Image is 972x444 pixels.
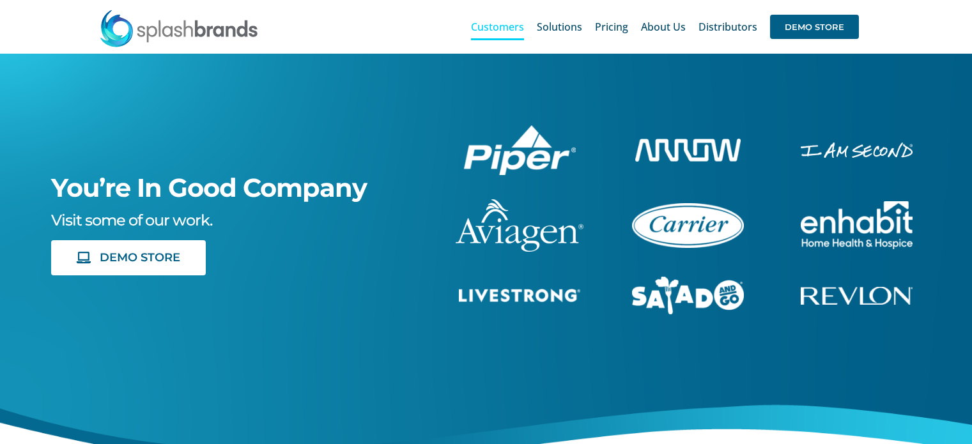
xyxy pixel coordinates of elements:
[801,199,913,213] a: enhabit-stacked-white
[635,139,741,161] img: Arrow Store
[595,22,628,32] span: Pricing
[464,123,576,137] a: piper-White
[51,172,367,203] span: You’re In Good Company
[459,287,580,301] a: livestrong-5E-website
[632,201,744,215] a: carrier-1B
[632,275,744,289] a: sng-1C
[801,201,913,249] img: Enhabit Gear Store
[632,277,744,315] img: Salad And Go Store
[51,211,212,229] span: Visit some of our work.
[801,287,913,305] img: Revlon
[635,137,741,151] a: arrow-white
[595,6,628,47] a: Pricing
[801,142,913,157] img: I Am Second Store
[99,9,259,47] img: SplashBrands.com Logo
[471,6,524,47] a: Customers
[459,289,580,302] img: Livestrong Store
[770,15,859,39] span: DEMO STORE
[632,203,744,248] img: Carrier Brand Store
[100,251,180,264] span: DEMO STORE
[464,125,576,175] img: Piper Pilot Ship
[537,22,582,32] span: Solutions
[801,285,913,299] a: revlon-flat-white
[51,240,206,275] a: DEMO STORE
[770,6,859,47] a: DEMO STORE
[641,22,686,32] span: About Us
[801,141,913,155] a: enhabit-stacked-white
[698,22,757,32] span: Distributors
[471,22,524,32] span: Customers
[698,6,757,47] a: Distributors
[471,6,859,47] nav: Main Menu
[456,199,583,252] img: aviagen-1C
